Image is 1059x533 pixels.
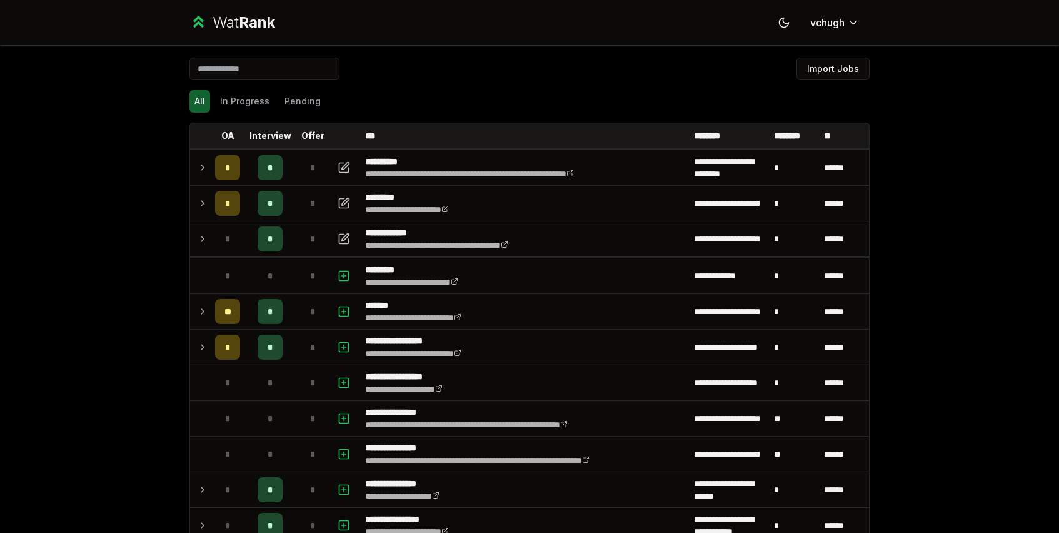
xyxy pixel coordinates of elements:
button: Import Jobs [796,58,870,80]
a: WatRank [189,13,275,33]
p: Interview [249,129,291,142]
p: Offer [301,129,324,142]
button: In Progress [215,90,274,113]
span: Rank [239,13,275,31]
p: OA [221,129,234,142]
span: vchugh [810,15,845,30]
div: Wat [213,13,275,33]
button: vchugh [800,11,870,34]
button: Pending [279,90,326,113]
button: All [189,90,210,113]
